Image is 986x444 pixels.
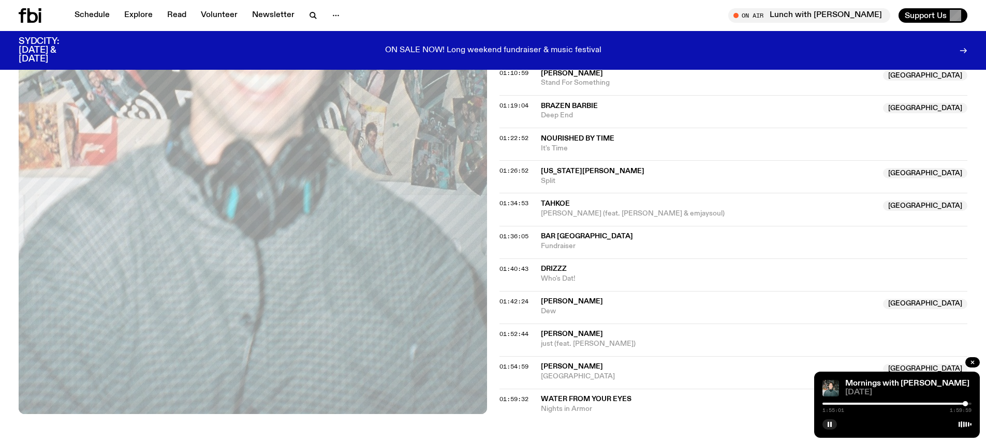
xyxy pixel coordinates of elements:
[541,176,877,186] span: Split
[499,396,528,402] button: 01:59:32
[385,46,601,55] p: ON SALE NOW! Long weekend fundraiser & music festival
[161,8,193,23] a: Read
[499,201,528,206] button: 01:34:53
[541,167,644,175] span: [US_STATE][PERSON_NAME]
[845,379,969,388] a: Mornings with [PERSON_NAME]
[541,144,968,154] span: It's Time
[541,363,603,370] span: [PERSON_NAME]
[845,389,972,396] span: [DATE]
[499,166,528,175] span: 01:26:52
[883,201,967,211] span: [GEOGRAPHIC_DATA]
[19,37,85,64] h3: SYDCITY: [DATE] & [DATE]
[822,380,839,396] img: Radio presenter Ben Hansen sits in front of a wall of photos and an fbi radio sign. Film photo. B...
[541,200,570,207] span: Tahkoe
[499,101,528,110] span: 01:19:04
[905,11,947,20] span: Support Us
[541,135,614,142] span: Nourished By Time
[499,199,528,207] span: 01:34:53
[499,135,528,141] button: 01:22:52
[499,362,528,371] span: 01:54:59
[541,241,968,251] span: Fundraiser
[541,111,877,120] span: Deep End
[541,209,877,219] span: [PERSON_NAME] (feat. [PERSON_NAME] & emjaysoul)
[499,103,528,109] button: 01:19:04
[499,234,528,239] button: 01:36:05
[246,8,301,23] a: Newsletter
[541,395,631,403] span: Water From Your Eyes
[541,298,603,305] span: [PERSON_NAME]
[883,168,967,178] span: [GEOGRAPHIC_DATA]
[499,168,528,174] button: 01:26:52
[883,103,967,113] span: [GEOGRAPHIC_DATA]
[499,232,528,240] span: 01:36:05
[499,69,528,77] span: 01:10:59
[499,299,528,304] button: 01:42:24
[499,265,528,273] span: 01:40:43
[541,372,877,381] span: [GEOGRAPHIC_DATA]
[541,265,567,272] span: DRIZZZ
[541,233,633,240] span: bar [GEOGRAPHIC_DATA]
[541,339,968,349] span: just (feat. [PERSON_NAME])
[899,8,967,23] button: Support Us
[541,307,877,316] span: Dew
[541,70,603,77] span: [PERSON_NAME]
[499,395,528,403] span: 01:59:32
[499,134,528,142] span: 01:22:52
[728,8,890,23] button: On AirLunch with [PERSON_NAME]
[68,8,116,23] a: Schedule
[195,8,244,23] a: Volunteer
[499,364,528,370] button: 01:54:59
[541,274,968,284] span: Who's Dat!
[499,297,528,305] span: 01:42:24
[883,299,967,309] span: [GEOGRAPHIC_DATA]
[499,330,528,338] span: 01:52:44
[883,70,967,81] span: [GEOGRAPHIC_DATA]
[118,8,159,23] a: Explore
[541,404,968,414] span: Nights in Armor
[883,364,967,374] span: [GEOGRAPHIC_DATA]
[541,78,877,88] span: Stand For Something
[499,266,528,272] button: 01:40:43
[950,408,972,413] span: 1:59:59
[541,330,603,338] span: [PERSON_NAME]
[499,70,528,76] button: 01:10:59
[541,102,598,110] span: Brazen Barbie
[499,331,528,337] button: 01:52:44
[822,408,844,413] span: 1:55:01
